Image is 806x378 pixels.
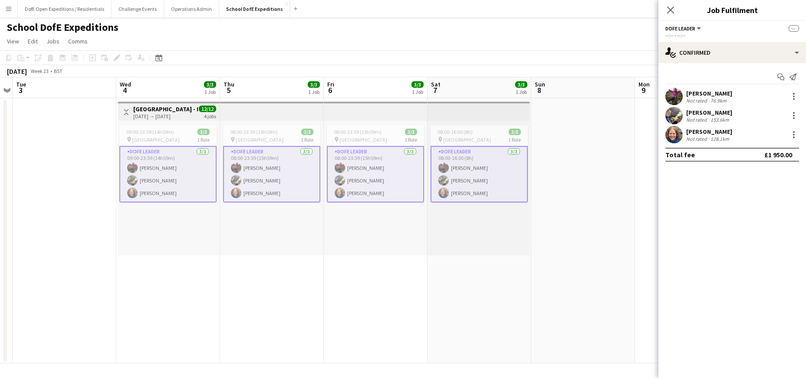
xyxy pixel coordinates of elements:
[430,85,441,95] span: 7
[658,42,806,63] div: Confirmed
[132,136,180,143] span: [GEOGRAPHIC_DATA]
[222,85,234,95] span: 5
[236,136,283,143] span: [GEOGRAPHIC_DATA]
[535,80,545,88] span: Sun
[709,116,731,123] div: 153.6km
[219,0,290,17] button: School DofE Expeditions
[665,25,702,32] button: DofE Leader
[204,81,216,88] span: 3/3
[223,146,320,202] app-card-role: DofE Leader3/308:00-23:59 (15h59m)[PERSON_NAME][PERSON_NAME][PERSON_NAME]
[533,85,545,95] span: 8
[764,150,792,159] div: £1 950.00
[665,32,799,39] div: --:-- - --:--
[15,85,26,95] span: 3
[438,129,473,135] span: 08:00-16:00 (8h)
[431,146,528,202] app-card-role: DofE Leader3/308:00-16:00 (8h)[PERSON_NAME][PERSON_NAME][PERSON_NAME]
[443,136,491,143] span: [GEOGRAPHIC_DATA]
[431,80,441,88] span: Sat
[686,128,732,136] div: [PERSON_NAME]
[686,97,709,104] div: Not rated
[120,80,131,88] span: Wed
[118,85,131,95] span: 4
[301,136,313,143] span: 1 Role
[224,80,234,88] span: Thu
[28,37,38,45] span: Edit
[658,4,806,16] h3: Job Fulfilment
[327,146,424,202] app-card-role: DofE Leader3/308:00-23:59 (15h59m)[PERSON_NAME][PERSON_NAME][PERSON_NAME]
[133,105,198,113] h3: [GEOGRAPHIC_DATA] - DofE Silver Practice
[7,67,27,76] div: [DATE]
[204,112,216,119] div: 4 jobs
[3,36,23,47] a: View
[46,37,59,45] span: Jobs
[709,136,731,142] div: 128.1km
[637,85,650,95] span: 9
[29,68,50,74] span: Week 23
[515,81,527,88] span: 3/3
[223,125,320,202] app-job-card: 08:00-23:59 (15h59m)3/3 [GEOGRAPHIC_DATA]1 RoleDofE Leader3/308:00-23:59 (15h59m)[PERSON_NAME][PE...
[119,125,217,202] app-job-card: 09:00-23:59 (14h59m)3/3 [GEOGRAPHIC_DATA]1 RoleDofE Leader3/309:00-23:59 (14h59m)[PERSON_NAME][PE...
[686,136,709,142] div: Not rated
[301,129,313,135] span: 3/3
[665,150,695,159] div: Total fee
[327,80,334,88] span: Fri
[508,136,521,143] span: 1 Role
[405,129,417,135] span: 3/3
[16,80,26,88] span: Tue
[197,129,210,135] span: 3/3
[789,25,799,32] span: --
[516,89,527,95] div: 1 Job
[230,129,278,135] span: 08:00-23:59 (15h59m)
[7,37,19,45] span: View
[686,116,709,123] div: Not rated
[638,80,650,88] span: Mon
[24,36,41,47] a: Edit
[308,89,319,95] div: 1 Job
[18,0,112,17] button: DofE Open Expeditions / Residentials
[405,136,417,143] span: 1 Role
[339,136,387,143] span: [GEOGRAPHIC_DATA]
[119,146,217,202] app-card-role: DofE Leader3/309:00-23:59 (14h59m)[PERSON_NAME][PERSON_NAME][PERSON_NAME]
[308,81,320,88] span: 3/3
[686,90,732,97] div: [PERSON_NAME]
[686,109,732,116] div: [PERSON_NAME]
[412,89,423,95] div: 1 Job
[7,21,118,34] h1: School DofE Expeditions
[112,0,164,17] button: Challenge Events
[133,113,198,119] div: [DATE] → [DATE]
[199,106,216,112] span: 12/12
[709,97,728,104] div: 76.9km
[65,36,91,47] a: Comms
[334,129,382,135] span: 08:00-23:59 (15h59m)
[54,68,63,74] div: BST
[126,129,174,135] span: 09:00-23:59 (14h59m)
[327,125,424,202] app-job-card: 08:00-23:59 (15h59m)3/3 [GEOGRAPHIC_DATA]1 RoleDofE Leader3/308:00-23:59 (15h59m)[PERSON_NAME][PE...
[197,136,210,143] span: 1 Role
[665,25,695,32] span: DofE Leader
[43,36,63,47] a: Jobs
[431,125,528,202] app-job-card: 08:00-16:00 (8h)3/3 [GEOGRAPHIC_DATA]1 RoleDofE Leader3/308:00-16:00 (8h)[PERSON_NAME][PERSON_NAM...
[204,89,216,95] div: 1 Job
[326,85,334,95] span: 6
[164,0,219,17] button: Operations Admin
[509,129,521,135] span: 3/3
[68,37,88,45] span: Comms
[411,81,424,88] span: 3/3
